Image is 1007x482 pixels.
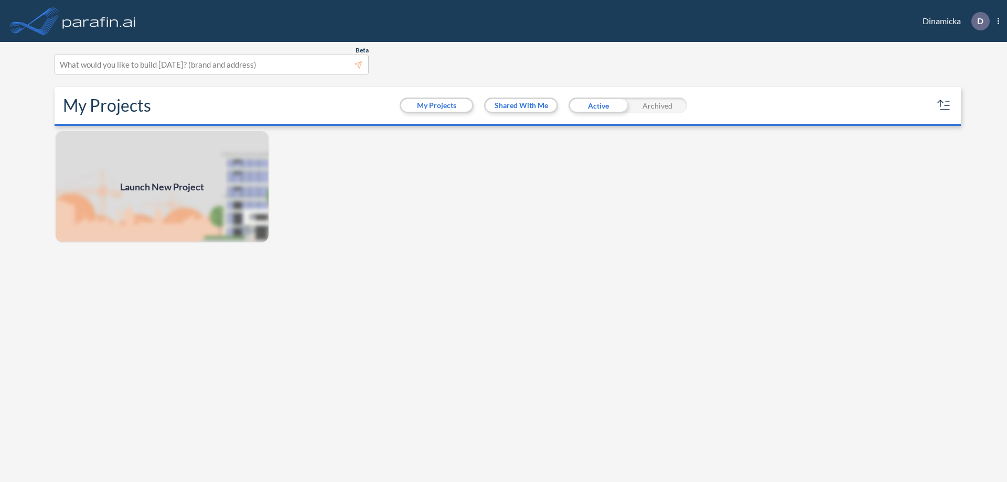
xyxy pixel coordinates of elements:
[486,99,556,112] button: Shared With Me
[60,10,138,31] img: logo
[628,98,687,113] div: Archived
[569,98,628,113] div: Active
[55,130,270,243] img: add
[401,99,472,112] button: My Projects
[977,16,983,26] p: D
[120,180,204,194] span: Launch New Project
[356,46,369,55] span: Beta
[63,95,151,115] h2: My Projects
[55,130,270,243] a: Launch New Project
[907,12,999,30] div: Dinamicka
[936,97,952,114] button: sort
